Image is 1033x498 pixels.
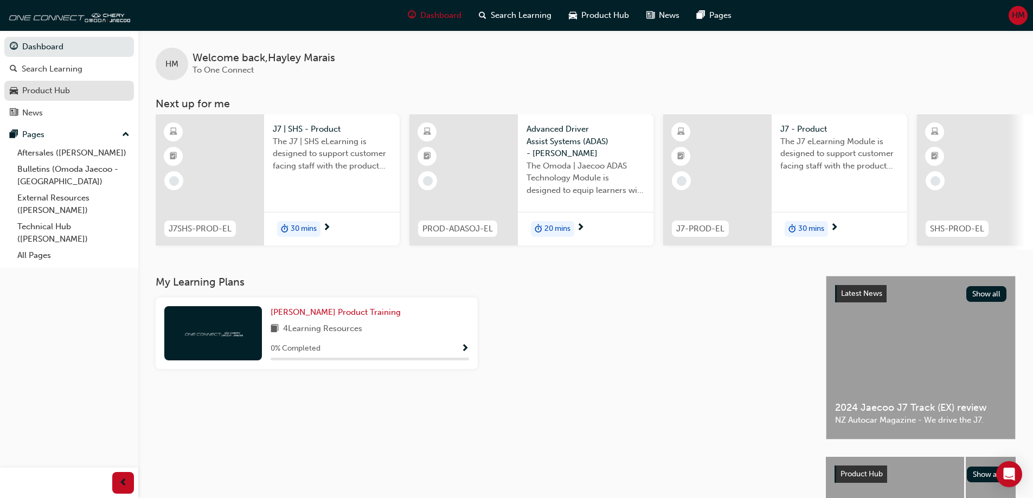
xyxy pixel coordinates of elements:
span: news-icon [10,108,18,118]
span: Search Learning [491,9,551,22]
button: Pages [4,125,134,145]
a: car-iconProduct Hub [560,4,638,27]
span: NZ Autocar Magazine - We drive the J7. [835,414,1006,426]
a: Dashboard [4,37,134,57]
span: Show Progress [461,344,469,354]
a: guage-iconDashboard [399,4,470,27]
a: Search Learning [4,59,134,79]
span: learningResourceType_ELEARNING-icon [424,125,431,139]
span: book-icon [271,322,279,336]
a: Aftersales ([PERSON_NAME]) [13,145,134,161]
button: Show all [966,286,1007,302]
span: HM [1012,9,1025,22]
span: SHS-PROD-EL [930,223,984,235]
span: guage-icon [408,9,416,22]
a: Product HubShow all [835,465,1007,483]
span: 0 % Completed [271,342,320,355]
span: News [659,9,679,22]
span: PROD-ADASOJ-EL [422,223,493,235]
a: External Resources ([PERSON_NAME]) [13,190,134,218]
span: booktick-icon [170,150,177,164]
span: booktick-icon [424,150,431,164]
div: Open Intercom Messenger [996,461,1022,487]
span: search-icon [479,9,486,22]
span: learningRecordVerb_NONE-icon [423,176,433,186]
span: learningResourceType_ELEARNING-icon [170,125,177,139]
a: Technical Hub ([PERSON_NAME]) [13,218,134,247]
button: Show Progress [461,342,469,355]
span: duration-icon [281,222,288,236]
span: up-icon [122,128,130,142]
button: DashboardSearch LearningProduct HubNews [4,35,134,125]
a: [PERSON_NAME] Product Training [271,306,405,319]
span: HM [165,58,178,70]
span: learningRecordVerb_NONE-icon [169,176,179,186]
a: J7SHS-PROD-ELJ7 | SHS - ProductThe J7 | SHS eLearning is designed to support customer facing staf... [156,114,400,245]
a: Latest NewsShow all2024 Jaecoo J7 Track (EX) reviewNZ Autocar Magazine - We drive the J7. [826,276,1016,439]
span: next-icon [323,223,331,233]
span: next-icon [576,223,585,233]
span: Product Hub [840,469,883,478]
a: PROD-ADASOJ-ELAdvanced Driver Assist Systems (ADAS) - [PERSON_NAME]The Omoda | Jaecoo ADAS Techno... [409,114,653,245]
a: Latest NewsShow all [835,285,1006,302]
span: car-icon [10,86,18,96]
span: duration-icon [535,222,542,236]
h3: Next up for me [138,98,1033,110]
span: guage-icon [10,42,18,52]
span: search-icon [10,64,17,74]
span: [PERSON_NAME] Product Training [271,307,401,317]
a: pages-iconPages [688,4,740,27]
a: News [4,103,134,123]
a: Product Hub [4,81,134,101]
span: J7 - Product [780,123,899,135]
span: learningResourceType_ELEARNING-icon [931,125,939,139]
div: Product Hub [22,85,70,97]
span: 4 Learning Resources [283,322,362,336]
span: learningResourceType_ELEARNING-icon [677,125,685,139]
span: pages-icon [10,130,18,140]
span: Product Hub [581,9,629,22]
span: J7 | SHS - Product [273,123,391,135]
span: J7-PROD-EL [676,223,724,235]
span: Latest News [841,289,882,298]
span: 30 mins [291,223,317,235]
span: J7SHS-PROD-EL [169,223,232,235]
span: Welcome back , Hayley Marais [193,52,335,64]
a: news-iconNews [638,4,688,27]
button: Show all [967,467,1008,482]
h3: My Learning Plans [156,276,809,288]
a: Bulletins (Omoda Jaecoo - [GEOGRAPHIC_DATA]) [13,161,134,190]
div: Pages [22,128,44,141]
span: 20 mins [544,223,570,235]
span: Dashboard [420,9,461,22]
span: learningRecordVerb_NONE-icon [677,176,686,186]
span: news-icon [646,9,655,22]
span: booktick-icon [931,150,939,164]
span: pages-icon [697,9,705,22]
span: To One Connect [193,65,254,75]
span: car-icon [569,9,577,22]
span: duration-icon [788,222,796,236]
span: 2024 Jaecoo J7 Track (EX) review [835,402,1006,414]
img: oneconnect [5,4,130,26]
div: News [22,107,43,119]
span: Advanced Driver Assist Systems (ADAS) - [PERSON_NAME] [527,123,645,160]
span: booktick-icon [677,150,685,164]
span: The J7 eLearning Module is designed to support customer facing staff with the product and sales i... [780,135,899,172]
span: prev-icon [119,476,127,490]
span: learningRecordVerb_NONE-icon [931,176,940,186]
a: search-iconSearch Learning [470,4,560,27]
span: The Omoda | Jaecoo ADAS Technology Module is designed to equip learners with essential knowledge ... [527,160,645,197]
a: All Pages [13,247,134,264]
button: HM [1009,6,1028,25]
a: J7-PROD-ELJ7 - ProductThe J7 eLearning Module is designed to support customer facing staff with t... [663,114,907,245]
span: next-icon [830,223,838,233]
img: oneconnect [183,328,243,338]
span: Pages [709,9,732,22]
span: The J7 | SHS eLearning is designed to support customer facing staff with the product and sales in... [273,135,391,172]
div: Search Learning [22,63,82,75]
span: 30 mins [798,223,824,235]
